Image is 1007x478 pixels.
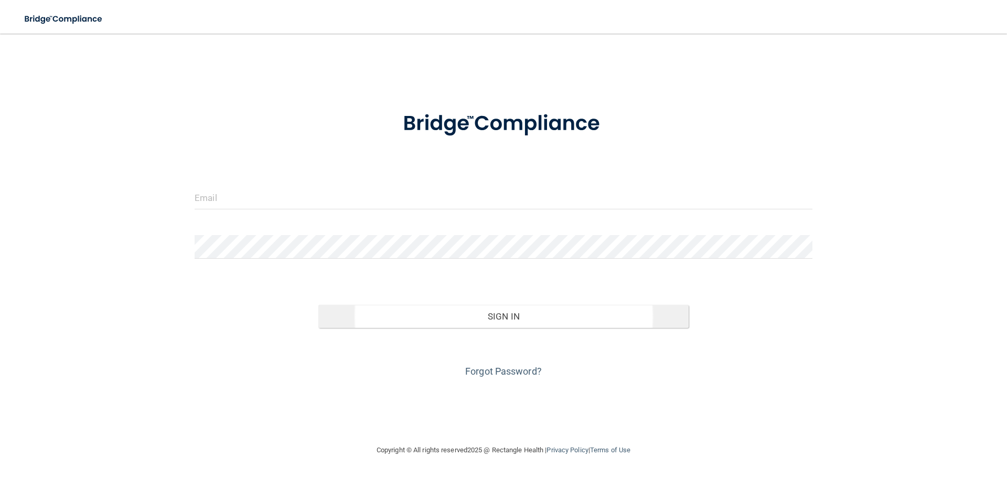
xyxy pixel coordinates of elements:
[312,433,695,467] div: Copyright © All rights reserved 2025 @ Rectangle Health | |
[318,305,689,328] button: Sign In
[381,97,626,151] img: bridge_compliance_login_screen.278c3ca4.svg
[547,446,588,454] a: Privacy Policy
[590,446,630,454] a: Terms of Use
[195,186,812,209] input: Email
[16,8,112,30] img: bridge_compliance_login_screen.278c3ca4.svg
[465,366,542,377] a: Forgot Password?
